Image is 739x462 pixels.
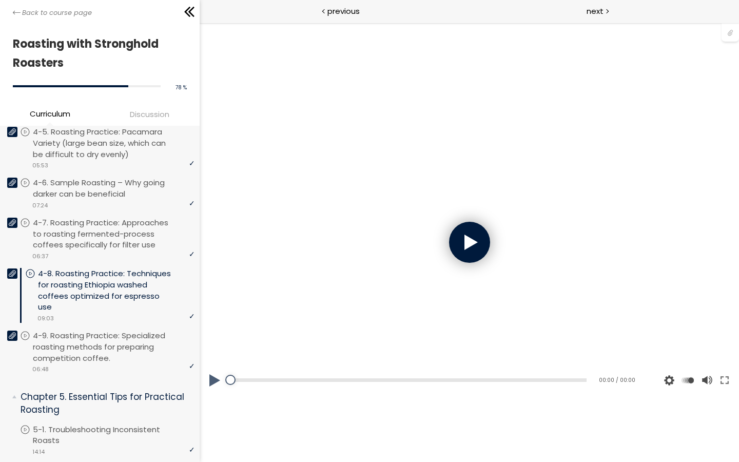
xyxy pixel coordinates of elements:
[38,268,195,313] p: 4-8. Roasting Practice: Techniques for roasting Ethiopia washed coffees optimized for espresso use
[33,424,195,447] p: 5-1. Troubleshooting Inconsistent Roasts
[176,84,187,91] span: 78 %
[33,177,195,200] p: 4-6. Sample Roasting – Why going darker can be beneficial
[130,108,169,120] span: Discussion
[13,34,182,73] h1: Roasting with Stronghold Roasters
[32,201,48,210] span: 07:24
[13,8,92,18] a: Back to course page
[480,343,496,372] button: Play back rate
[396,354,436,362] div: 00:00 / 00:00
[33,330,195,363] p: 4-9. Roasting Practice: Specialized roasting methods for preparing competition coffee.
[37,314,54,323] span: 09:03
[22,8,92,18] span: Back to course page
[499,343,514,372] button: Volume
[21,391,187,416] p: Chapter 5. Essential Tips for Practical Roasting
[587,5,604,17] span: next
[479,343,497,372] div: Change playback rate
[462,343,477,372] button: Video quality
[32,252,48,261] span: 06:37
[32,161,48,170] span: 05:53
[33,217,195,251] p: 4-7. Roasting Practice: Approaches to roasting fermented-process coffees specifically for filter use
[33,126,195,160] p: 4-5. Roasting Practice: Pacamara Variety (large bean size, which can be difficult to dry evenly)
[327,5,360,17] span: previous
[32,448,45,456] span: 14:14
[30,108,70,120] span: Curriculum
[32,365,49,374] span: 06:48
